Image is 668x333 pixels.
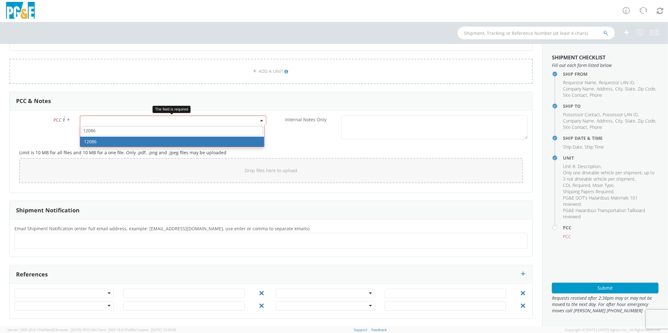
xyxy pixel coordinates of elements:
[552,283,659,293] button: Submit
[615,118,622,124] span: City
[563,156,659,160] h4: Unit
[563,144,583,150] li: ,
[563,112,600,117] span: Possessor Contact
[615,86,622,92] span: City
[590,124,602,130] span: Phone
[563,195,637,207] span: PG&E DOT's Hazardous Materials 101 reviewed
[563,163,576,170] li: ,
[245,167,298,173] span: Drop files here to upload
[563,195,657,207] li: ,
[97,327,176,332] span: Client: 2025.18.0-37e85b1
[638,86,656,92] li: ,
[458,27,615,39] input: Shipment, Tracking or Reference Number (at least 4 chars)
[138,327,176,332] span: master, [DATE] 10:25:00
[563,124,587,130] span: Site Contact
[5,2,36,20] img: pge-logo-06675f144f4cfa6a6814.png
[563,92,587,98] span: Site Contact
[597,118,613,124] span: Address
[53,117,62,123] span: PCC
[563,118,594,124] span: Company Name
[625,86,636,92] li: ,
[597,86,614,92] li: ,
[16,271,48,278] h3: References
[552,62,659,68] span: Fill out each form listed below
[565,327,660,332] span: Copyright © [DATE]-[DATE] Agistix Inc., All Rights Reserved
[563,182,590,188] span: CDL Required
[625,118,635,124] span: State
[19,150,523,155] h5: Limit is 10 MB for all files and 10 MB for a one file. Only .pdf, .png and .jpeg files may be upl...
[615,118,623,124] li: ,
[8,327,96,332] span: Server: 2025.20.0-710e05ee653
[372,327,387,332] a: Feedback
[563,144,582,150] span: Ship Date
[638,118,656,124] li: ,
[563,188,614,195] li: ,
[563,170,657,182] li: ,
[638,86,655,92] span: Zip Code
[563,72,659,76] h4: Ship From
[615,86,623,92] li: ,
[590,92,602,98] span: Phone
[14,226,309,232] span: Email Shipment Notification (enter full email address, example: jdoe01@agistix.com, use enter or ...
[153,106,191,113] div: The field is required
[603,112,639,118] li: ,
[563,86,595,92] li: ,
[552,54,605,61] strong: Shipment Checklist
[80,137,264,147] li: 12086
[563,163,575,169] span: Unit #
[563,136,659,140] h4: Ship Date & Time
[563,79,596,85] span: Requestor Name
[563,207,645,220] span: PG&E Hazardous Transportation Tailboard reviewed
[563,112,601,118] li: ,
[625,118,636,124] li: ,
[552,295,659,314] span: Requests received after 2:30pm may or may not be moved to the next day. For after hour emergency ...
[578,163,600,169] span: Description
[9,59,533,84] a: ADD A UNIT
[578,163,601,170] li: ,
[16,98,51,104] h3: PCC & Notes
[638,118,655,124] span: Zip Code
[593,182,614,188] span: Move Type
[563,92,588,98] li: ,
[563,124,588,130] li: ,
[599,79,635,86] li: ,
[603,112,638,117] span: Possessor LAN ID
[563,104,659,108] h4: Ship To
[563,225,659,230] h4: PCC
[563,188,613,194] span: Shipping Papers Required
[563,79,597,86] li: ,
[625,86,635,92] span: State
[354,327,368,332] a: Support
[563,118,595,124] li: ,
[16,207,80,214] h3: Shipment Notification
[597,86,613,92] span: Address
[563,86,594,92] span: Company Name
[563,233,571,239] span: PCC
[57,327,96,332] span: master, [DATE] 09:51:04
[585,144,604,150] span: Ship Time
[599,79,634,85] span: Requestor LAN ID
[597,118,614,124] li: ,
[285,117,326,123] span: Internal Notes Only
[593,182,615,188] li: ,
[563,182,591,188] li: ,
[563,170,654,182] span: Only one driveable vehicle per shipment, up to 3 not driveable vehicle per shipment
